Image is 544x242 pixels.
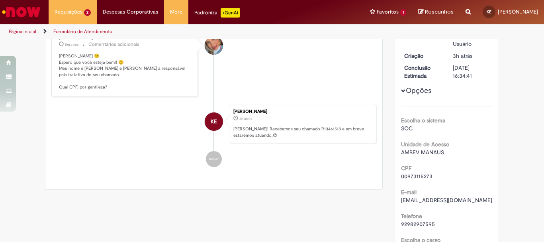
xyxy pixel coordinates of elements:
span: KE [487,9,491,14]
span: More [170,8,182,16]
span: Rascunhos [425,8,454,16]
span: 3h atrás [453,52,472,59]
b: Unidade de Acesso [401,141,449,148]
div: [DATE] 16:34:41 [453,64,490,80]
div: Padroniza [194,8,240,18]
span: KE [211,112,217,131]
span: [EMAIL_ADDRESS][DOMAIN_NAME] [401,197,492,204]
div: 29/08/2025 10:34:37 [453,52,490,60]
span: 1 [400,9,406,16]
div: Jacqueline Andrade Galani [205,36,223,55]
ul: Histórico de tíquete [51,21,376,175]
span: Despesas Corporativas [103,8,158,16]
span: 92982907595 [401,220,435,228]
span: Requisições [55,8,82,16]
img: ServiceNow [1,4,42,20]
b: CPF [401,165,411,172]
a: Página inicial [9,28,36,35]
p: +GenAi [221,8,240,18]
span: [PERSON_NAME] [498,8,538,15]
span: 2 [84,9,91,16]
b: E-mail [401,189,417,196]
dt: Criação [398,52,447,60]
p: [PERSON_NAME] 😉 Espero que você esteja bem!! 😊 Meu nome é [PERSON_NAME] e [PERSON_NAME] a respons... [59,53,192,91]
li: KATIUSCIA SANTOS EMIDIO [51,105,376,143]
span: 5m atrás [65,42,78,47]
a: Formulário de Atendimento [53,28,112,35]
time: 29/08/2025 10:34:37 [453,52,472,59]
span: AMBEV MANAUS [401,149,444,156]
a: Rascunhos [418,8,454,16]
span: 3h atrás [239,116,252,121]
b: Escolha o sistema [401,117,445,124]
span: 00973115273 [401,173,432,180]
span: SOC [401,125,413,132]
small: Comentários adicionais [88,41,139,48]
div: Pendente Usuário [453,32,490,48]
div: KATIUSCIA SANTOS EMIDIO [205,112,223,131]
ul: Trilhas de página [6,24,357,39]
b: Telefone [401,212,422,220]
dt: Conclusão Estimada [398,64,447,80]
p: [PERSON_NAME]! Recebemos seu chamado R13461518 e em breve estaremos atuando. [233,126,372,138]
div: [PERSON_NAME] [233,109,372,114]
time: 29/08/2025 10:34:37 [239,116,252,121]
span: Favoritos [377,8,399,16]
